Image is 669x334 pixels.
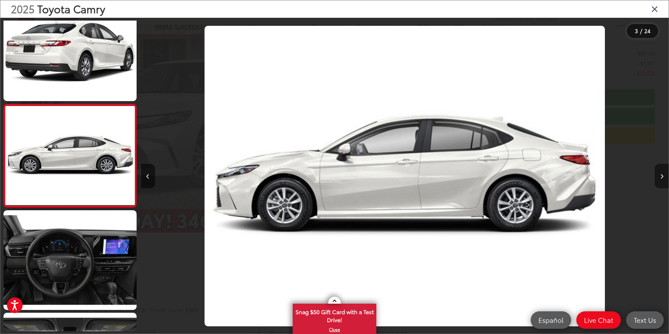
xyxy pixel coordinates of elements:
div: 2025 Toyota Camry LE 2 [141,26,668,326]
span: Toyota Camry [37,1,105,16]
img: 2025 Toyota Camry LE [205,26,605,326]
a: Español [531,311,571,329]
a: Text Us [626,311,664,329]
img: 2025 Toyota Camry LE [2,0,138,102]
span: Snag $50 Gift Card with a Test Drive! [293,304,376,326]
span: Text Us [630,316,660,324]
span: 2025 [11,1,34,16]
span: Español [535,316,567,324]
img: 2025 Toyota Camry LE [2,209,138,311]
img: 2025 Toyota Camry LE [4,106,136,205]
span: / [639,29,643,33]
span: Live Chat [580,316,617,324]
a: Live Chat [576,311,621,329]
button: Next image [655,164,669,188]
span: 24 [644,27,651,35]
button: Previous image [141,164,155,188]
i: Close gallery [651,4,658,13]
span: 3 [635,27,638,35]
